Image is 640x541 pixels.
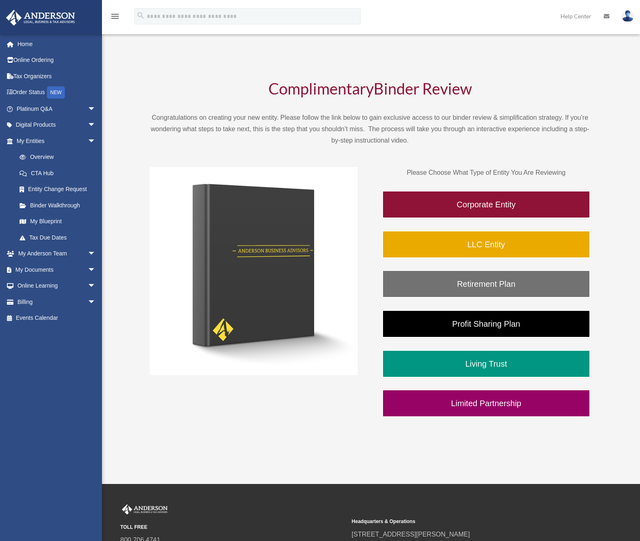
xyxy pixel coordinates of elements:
[6,52,108,68] a: Online Ordering
[120,504,169,515] img: Anderson Advisors Platinum Portal
[352,531,470,538] a: [STREET_ADDRESS][PERSON_NAME]
[622,10,634,22] img: User Pic
[6,101,108,117] a: Platinum Q&Aarrow_drop_down
[6,278,108,294] a: Online Learningarrow_drop_down
[6,133,108,149] a: My Entitiesarrow_drop_down
[374,79,472,98] span: Binder Review
[6,117,108,133] a: Digital Productsarrow_drop_down
[88,262,104,278] span: arrow_drop_down
[6,246,108,262] a: My Anderson Teamarrow_drop_down
[268,79,374,98] span: Complimentary
[382,231,590,258] a: LLC Entity
[150,112,590,146] p: Congratulations on creating your new entity. Please follow the link below to gain exclusive acces...
[88,117,104,134] span: arrow_drop_down
[110,14,120,21] a: menu
[120,523,346,532] small: TOLL FREE
[382,270,590,298] a: Retirement Plan
[110,11,120,21] i: menu
[47,86,65,99] div: NEW
[382,389,590,417] a: Limited Partnership
[382,191,590,218] a: Corporate Entity
[382,167,590,178] p: Please Choose What Type of Entity You Are Reviewing
[11,229,108,246] a: Tax Due Dates
[6,68,108,84] a: Tax Organizers
[6,294,108,310] a: Billingarrow_drop_down
[88,246,104,262] span: arrow_drop_down
[6,262,108,278] a: My Documentsarrow_drop_down
[136,11,145,20] i: search
[4,10,78,26] img: Anderson Advisors Platinum Portal
[11,213,108,230] a: My Blueprint
[11,165,108,181] a: CTA Hub
[11,181,108,198] a: Entity Change Request
[382,350,590,378] a: Living Trust
[88,294,104,310] span: arrow_drop_down
[11,149,108,165] a: Overview
[6,84,108,101] a: Order StatusNEW
[11,197,104,213] a: Binder Walkthrough
[6,36,108,52] a: Home
[88,101,104,117] span: arrow_drop_down
[382,310,590,338] a: Profit Sharing Plan
[352,517,577,526] small: Headquarters & Operations
[88,278,104,295] span: arrow_drop_down
[6,310,108,326] a: Events Calendar
[88,133,104,150] span: arrow_drop_down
